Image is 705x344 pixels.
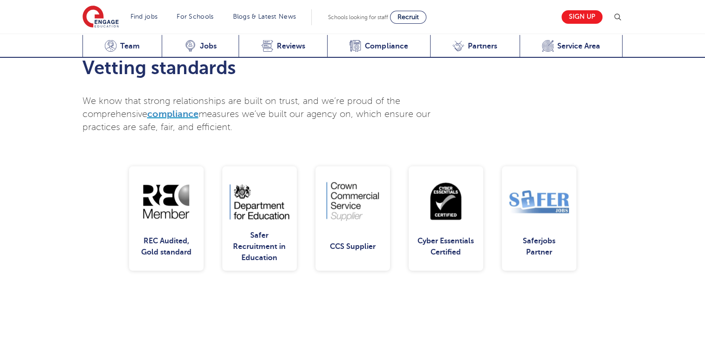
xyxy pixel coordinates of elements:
span: Reviews [277,41,305,51]
span: Compliance [365,41,408,51]
span: Team [120,41,140,51]
img: REC [137,181,196,222]
img: Cyber Essentials [416,181,476,222]
a: Sign up [561,10,602,24]
div: REC Audited, Gold standard [137,230,196,263]
a: Service Area [520,35,623,58]
span: measures we’ve built our agency on, which ensure our practices are safe, fair, and efficient. [82,109,431,132]
span: We know that strong relationships are built on trust, and we’re proud of the comprehensive [82,96,400,119]
a: Compliance [327,35,430,58]
img: Safer [509,181,569,222]
a: Find jobs [130,13,158,20]
a: Team [82,35,162,58]
span: Recruit [397,14,419,21]
h2: Vetting standards [82,57,444,79]
a: Recruit [390,11,426,24]
a: Blogs & Latest News [233,13,296,20]
span: Schools looking for staff [328,14,388,21]
div: Saferjobs Partner [509,230,569,263]
span: Service Area [557,41,600,51]
a: Jobs [162,35,239,58]
img: CCS [323,181,383,222]
img: DOE [230,181,289,222]
a: For Schools [177,13,213,20]
span: Jobs [200,41,217,51]
img: Engage Education [82,6,119,29]
a: compliance [147,109,198,119]
div: Cyber Essentials Certified [416,230,476,263]
div: CCS Supplier [323,230,383,263]
div: Safer Recruitment in Education [230,230,289,263]
a: Reviews [239,35,327,58]
span: Partners [468,41,497,51]
a: Partners [430,35,520,58]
